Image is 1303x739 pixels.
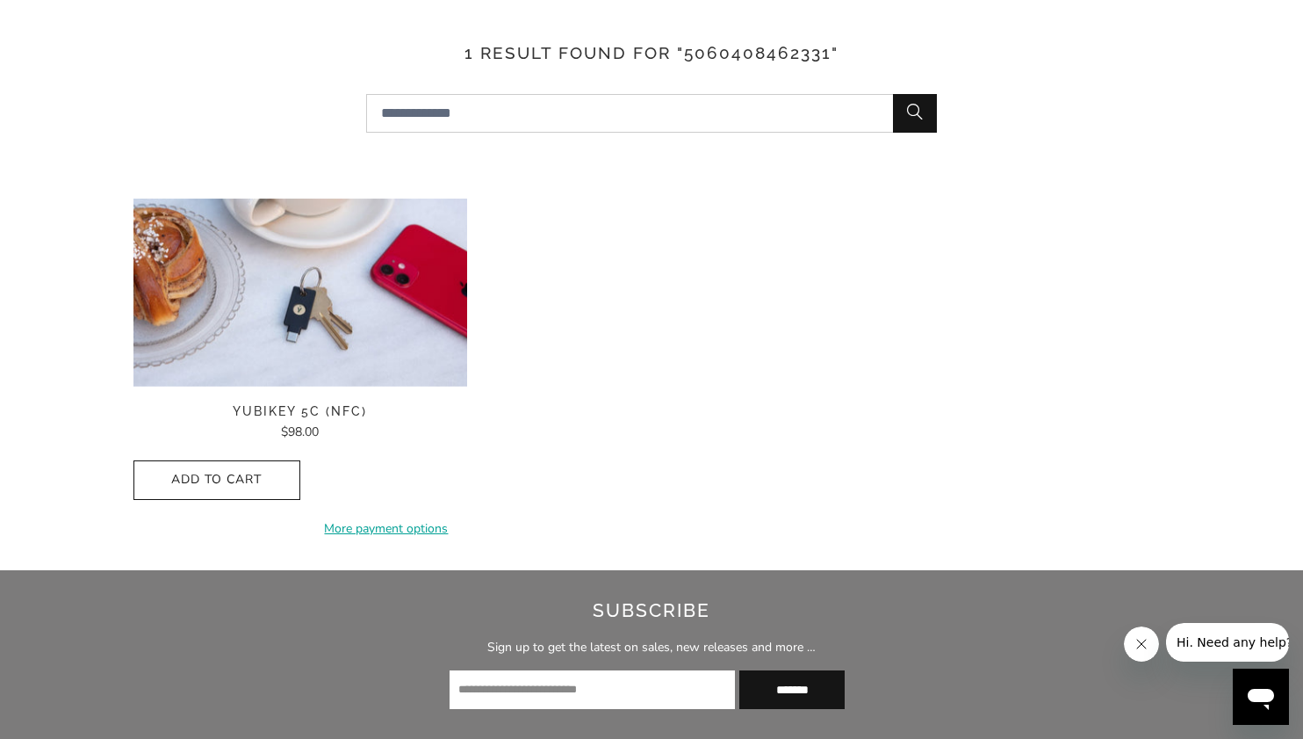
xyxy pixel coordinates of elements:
span: Add to Cart [152,473,282,488]
input: Search... [366,94,937,133]
a: More payment options [306,519,467,539]
a: YubiKey 5C (NFC) $98.00 [133,404,467,443]
span: Hi. Need any help? [11,12,126,26]
span: $98.00 [281,424,319,440]
button: Search [893,94,937,133]
iframe: Close message [1124,627,1159,662]
button: Add to Cart [133,460,300,500]
span: YubiKey 5C (NFC) [133,404,467,419]
iframe: Button to launch messaging window [1233,669,1289,725]
a: YubiKey 5C (NFC) - Trust Panda YubiKey 5C (NFC) - Trust Panda [133,199,467,387]
h3: 1 result found for "5060408462331" [133,40,1170,66]
p: Sign up to get the latest on sales, new releases and more … [270,638,1033,657]
h2: Subscribe [270,597,1033,625]
iframe: Message from company [1166,623,1289,662]
img: YubiKey 5C (NFC) - Trust Panda [133,199,467,387]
